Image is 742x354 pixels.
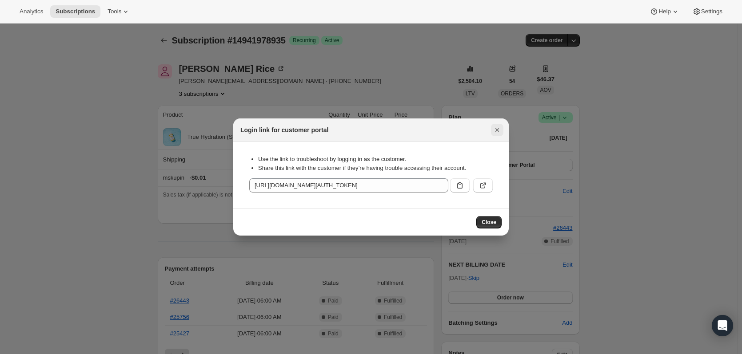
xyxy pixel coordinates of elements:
[258,155,493,164] li: Use the link to troubleshoot by logging in as the customer.
[687,5,728,18] button: Settings
[658,8,670,15] span: Help
[56,8,95,15] span: Subscriptions
[258,164,493,173] li: Share this link with the customer if they’re having trouble accessing their account.
[712,315,733,336] div: Open Intercom Messenger
[108,8,121,15] span: Tools
[482,219,496,226] span: Close
[644,5,685,18] button: Help
[476,216,502,228] button: Close
[14,5,48,18] button: Analytics
[240,126,328,134] h2: Login link for customer portal
[701,8,722,15] span: Settings
[491,124,503,136] button: Close
[102,5,136,18] button: Tools
[50,5,100,18] button: Subscriptions
[20,8,43,15] span: Analytics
